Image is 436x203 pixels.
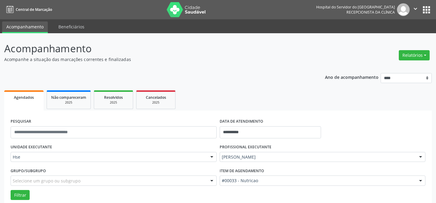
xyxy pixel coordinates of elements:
span: Hse [13,154,204,160]
span: [PERSON_NAME] [222,154,413,160]
label: UNIDADE EXECUTANTE [11,143,52,152]
img: img [397,3,410,16]
span: Central de Marcação [16,7,52,12]
a: Beneficiários [54,21,89,32]
div: Hospital do Servidor do [GEOGRAPHIC_DATA] [316,5,395,10]
p: Acompanhe a situação das marcações correntes e finalizadas [4,56,303,63]
label: DATA DE ATENDIMENTO [220,117,263,126]
span: Agendados [14,95,34,100]
p: Ano de acompanhamento [325,73,379,81]
span: Cancelados [146,95,166,100]
i:  [412,5,419,12]
label: PESQUISAR [11,117,31,126]
button: apps [421,5,432,15]
span: #00033 - Nutricao [222,178,413,184]
button:  [410,3,421,16]
span: Selecione um grupo ou subgrupo [13,178,80,184]
a: Acompanhamento [2,21,48,33]
div: 2025 [98,100,129,105]
p: Acompanhamento [4,41,303,56]
span: Recepcionista da clínica [346,10,395,15]
label: Grupo/Subgrupo [11,166,46,176]
a: Central de Marcação [4,5,52,14]
label: PROFISSIONAL EXECUTANTE [220,143,271,152]
div: 2025 [51,100,86,105]
button: Filtrar [11,190,30,200]
div: 2025 [141,100,171,105]
label: Item de agendamento [220,166,264,176]
button: Relatórios [399,50,430,60]
span: Não compareceram [51,95,86,100]
span: Resolvidos [104,95,123,100]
